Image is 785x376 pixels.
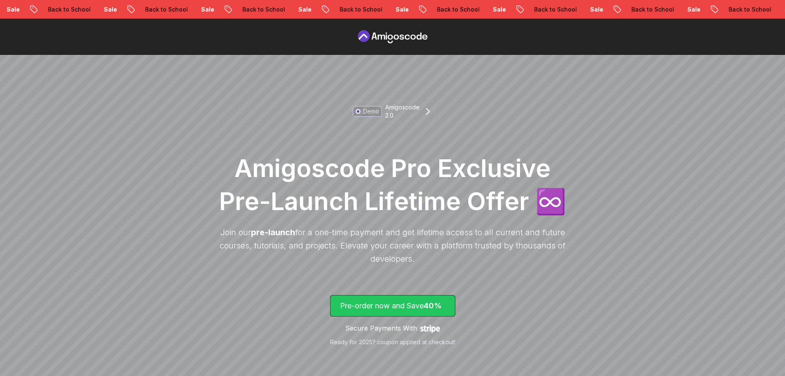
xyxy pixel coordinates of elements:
[583,5,610,14] p: Sale
[97,5,124,14] p: Sale
[430,5,486,14] p: Back to School
[345,323,417,333] p: Secure Payments With
[424,301,442,310] span: 40%
[330,338,455,346] p: Ready for 2025? coupon applied at checkout!
[389,5,415,14] p: Sale
[333,5,389,14] p: Back to School
[340,300,445,312] p: Pre-order now and Save
[138,5,194,14] p: Back to School
[486,5,513,14] p: Sale
[41,5,97,14] p: Back to School
[625,5,681,14] p: Back to School
[356,30,430,43] a: Pre Order page
[385,103,419,120] p: Amigoscode 2.0
[216,226,570,265] p: Join our for a one-time payment and get lifetime access to all current and future courses, tutori...
[681,5,707,14] p: Sale
[194,5,221,14] p: Sale
[722,5,778,14] p: Back to School
[363,107,379,116] p: Demo
[216,151,570,218] h1: Amigoscode Pro Exclusive Pre-Launch Lifetime Offer ♾️
[351,101,435,122] a: DemoAmigoscode 2.0
[251,227,295,237] span: pre-launch
[527,5,583,14] p: Back to School
[330,295,455,346] a: lifetime-access
[236,5,292,14] p: Back to School
[292,5,318,14] p: Sale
